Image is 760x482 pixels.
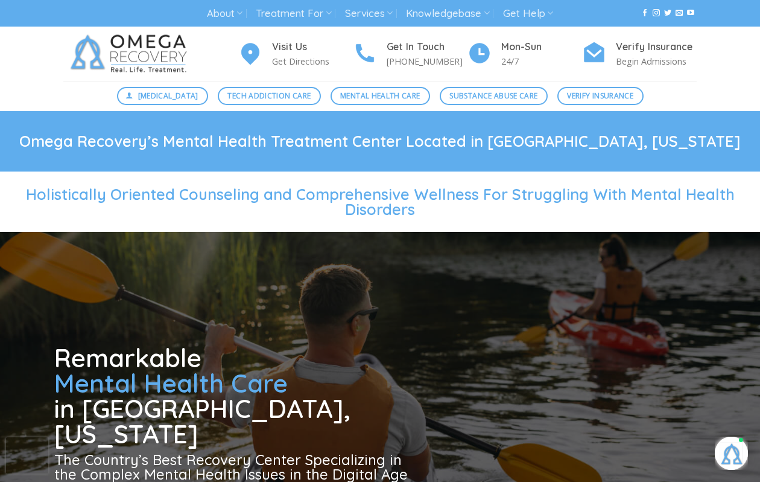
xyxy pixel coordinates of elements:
p: [PHONE_NUMBER] [387,54,467,68]
a: Verify Insurance Begin Admissions [582,39,697,69]
iframe: reCAPTCHA [6,437,48,474]
p: Begin Admissions [616,54,697,68]
span: Mental Health Care [340,90,420,101]
h4: Get In Touch [387,39,467,55]
a: About [207,2,242,25]
span: Mental Health Care [54,367,288,399]
img: Omega Recovery [63,27,199,81]
a: Visit Us Get Directions [238,39,353,69]
a: Services [345,2,393,25]
h3: The Country’s Best Recovery Center Specializing in the Complex Mental Health Issues in the Digita... [54,452,413,481]
a: Follow on Instagram [653,9,660,18]
a: Verify Insurance [557,87,644,105]
a: Send us an email [676,9,683,18]
p: 24/7 [501,54,582,68]
h4: Visit Us [272,39,353,55]
a: Knowledgebase [406,2,489,25]
a: [MEDICAL_DATA] [117,87,209,105]
a: Get Help [503,2,553,25]
a: Mental Health Care [331,87,430,105]
span: [MEDICAL_DATA] [138,90,198,101]
a: Substance Abuse Care [440,87,548,105]
h1: Remarkable in [GEOGRAPHIC_DATA], [US_STATE] [54,345,413,447]
a: Get In Touch [PHONE_NUMBER] [353,39,467,69]
a: Follow on Facebook [641,9,648,18]
a: Follow on Twitter [664,9,671,18]
h4: Mon-Sun [501,39,582,55]
a: Follow on YouTube [687,9,694,18]
span: Tech Addiction Care [227,90,311,101]
h4: Verify Insurance [616,39,697,55]
span: Substance Abuse Care [449,90,537,101]
p: Get Directions [272,54,353,68]
a: Tech Addiction Care [218,87,321,105]
span: Verify Insurance [567,90,633,101]
a: Treatment For [256,2,331,25]
span: Holistically Oriented Counseling and Comprehensive Wellness For Struggling With Mental Health Dis... [26,185,735,219]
